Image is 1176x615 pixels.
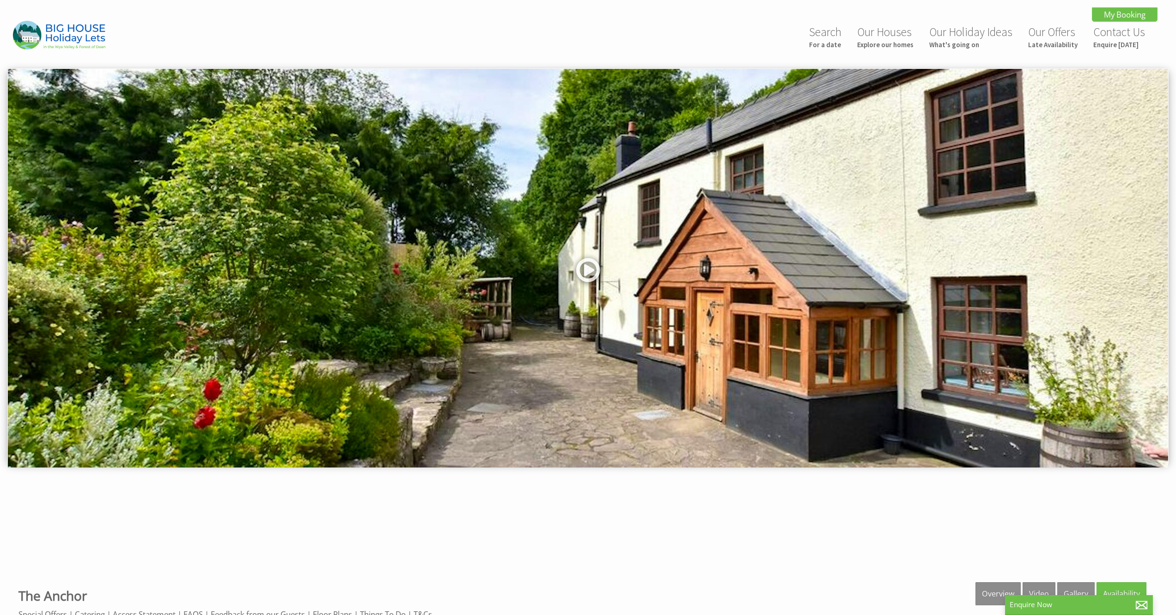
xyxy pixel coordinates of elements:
[1028,25,1078,49] a: Our OffersLate Availability
[929,40,1012,49] small: What's going on
[929,25,1012,49] a: Our Holiday IdeasWhat's going on
[809,40,841,49] small: For a date
[6,498,1170,567] iframe: Customer reviews powered by Trustpilot
[1028,40,1078,49] small: Late Availability
[18,587,87,604] a: The Anchor
[975,582,1021,605] a: Overview
[1057,582,1095,605] a: Gallery
[1092,7,1158,22] a: My Booking
[809,25,841,49] a: SearchFor a date
[857,40,914,49] small: Explore our homes
[1093,40,1145,49] small: Enquire [DATE]
[13,21,105,49] img: Big House Holiday Lets
[857,25,914,49] a: Our HousesExplore our homes
[1023,582,1055,605] a: Video
[1093,25,1145,49] a: Contact UsEnquire [DATE]
[1097,582,1146,605] a: Availability
[1010,600,1148,609] p: Enquire Now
